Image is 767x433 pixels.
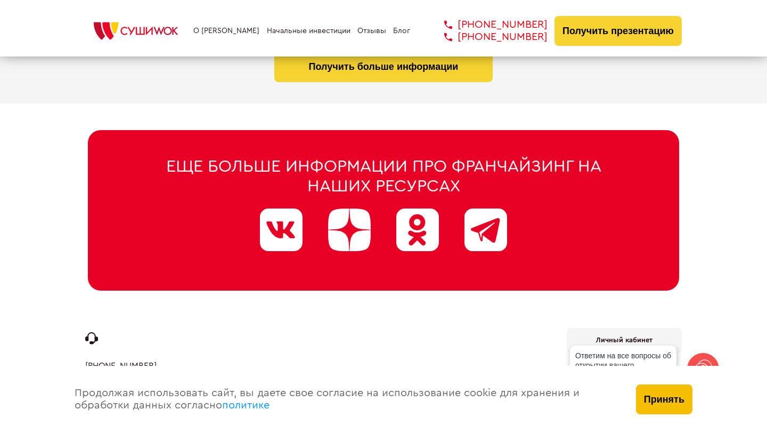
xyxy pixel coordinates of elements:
[274,52,493,82] button: Получить больше информации
[570,346,676,385] div: Ответим на все вопросы об открытии вашего [PERSON_NAME]!
[567,328,682,353] a: Личный кабинет
[193,27,259,35] a: О [PERSON_NAME]
[222,400,270,411] a: политике
[636,384,692,414] button: Принять
[267,27,350,35] a: Начальные инвестиции
[138,157,629,196] div: Еще больше информации про франчайзинг на наших ресурсах
[64,366,625,433] div: Продолжая использовать сайт, вы даете свое согласие на использование cookie для хранения и обрабо...
[357,27,386,35] a: Отзывы
[309,61,459,73] span: Получить больше информации
[85,361,157,371] a: [PHONE_NUMBER]
[554,16,682,46] button: Получить презентацию
[393,27,410,35] a: Блог
[596,336,652,343] b: Личный кабинет
[85,19,186,43] img: СУШИWOK
[428,19,548,31] a: [PHONE_NUMBER]
[428,31,548,43] a: [PHONE_NUMBER]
